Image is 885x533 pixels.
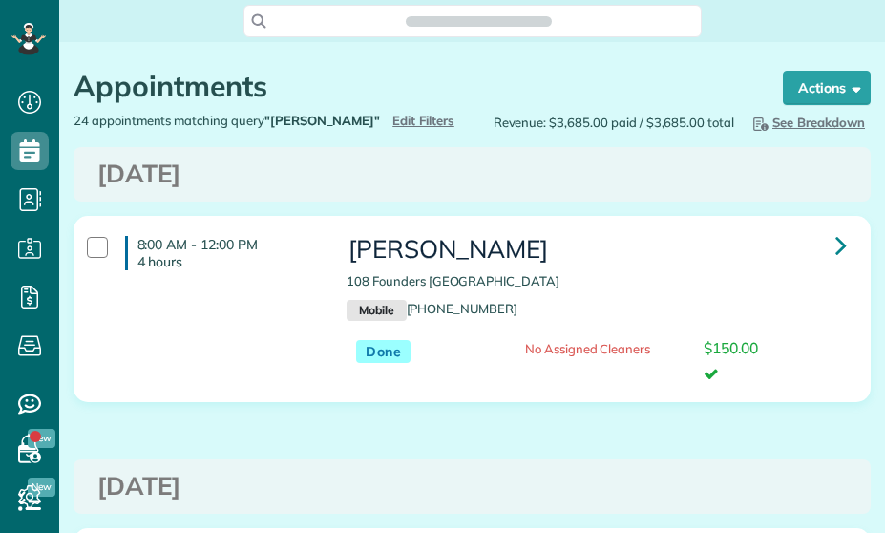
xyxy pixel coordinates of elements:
h3: [DATE] [97,473,847,501]
strong: "[PERSON_NAME]" [264,113,380,128]
span: Done [356,340,411,364]
span: Search ZenMaid… [425,11,533,31]
button: See Breakdown [744,112,871,133]
span: No Assigned Cleaners [525,341,650,356]
p: 108 Founders [GEOGRAPHIC_DATA] [347,272,853,290]
h1: Appointments [74,71,747,102]
p: 4 hours [137,253,333,270]
button: Actions [783,71,871,105]
h3: [DATE] [97,160,847,188]
div: 24 appointments matching query [59,112,473,130]
a: Edit Filters [392,113,454,128]
span: Revenue: $3,685.00 paid / $3,685.00 total [494,114,734,132]
a: Mobile[PHONE_NUMBER] [347,301,517,316]
span: $150.00 [704,338,759,357]
span: See Breakdown [749,115,865,130]
h3: [PERSON_NAME] [347,236,853,264]
h4: 8:00 AM - 12:00 PM [125,236,333,270]
small: Mobile [347,300,406,321]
